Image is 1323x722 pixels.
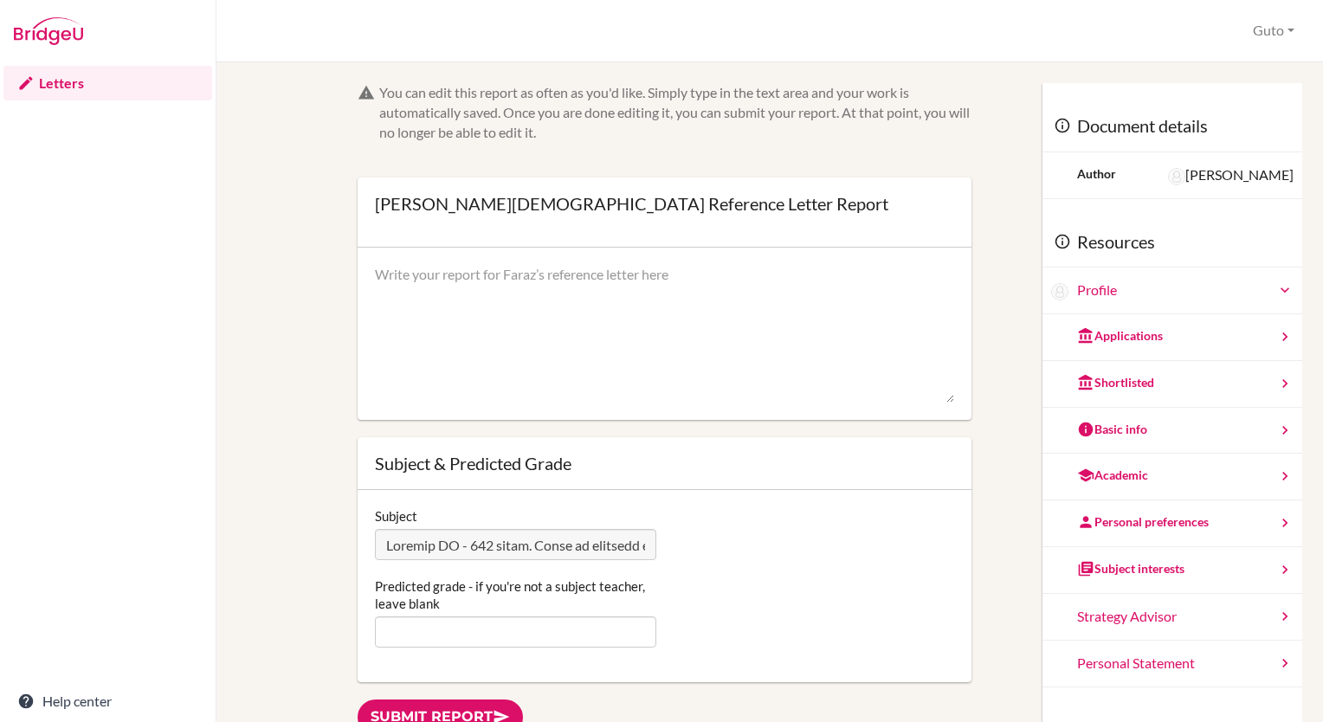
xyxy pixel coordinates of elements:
div: [PERSON_NAME] [1168,165,1294,185]
a: Shortlisted [1042,361,1302,408]
a: Letters [3,66,212,100]
div: Subject interests [1077,560,1184,577]
img: Faraz Islam [1051,283,1068,300]
img: Sara Morgan [1168,168,1185,185]
label: Subject [375,507,417,525]
img: Bridge-U [14,17,83,45]
div: Document details [1042,100,1302,152]
div: Author [1077,165,1116,183]
button: Guto [1245,15,1302,47]
a: Personal preferences [1042,500,1302,547]
a: Academic [1042,454,1302,500]
div: You can edit this report as often as you'd like. Simply type in the text area and your work is au... [379,83,971,143]
a: Subject interests [1042,547,1302,594]
div: [PERSON_NAME][DEMOGRAPHIC_DATA] Reference Letter Report [375,195,888,212]
div: Basic info [1077,421,1147,438]
a: Applications [1042,314,1302,361]
div: Subject & Predicted Grade [375,454,954,472]
a: Help center [3,684,212,719]
a: Basic info [1042,408,1302,454]
div: Personal preferences [1077,513,1209,531]
div: Academic [1077,467,1148,484]
div: Applications [1077,327,1163,345]
label: Predicted grade - if you're not a subject teacher, leave blank [375,577,655,612]
div: Shortlisted [1077,374,1154,391]
div: Resources [1042,216,1302,268]
a: Personal Statement [1042,641,1302,687]
a: Strategy Advisor [1042,594,1302,641]
a: Profile [1077,280,1294,300]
